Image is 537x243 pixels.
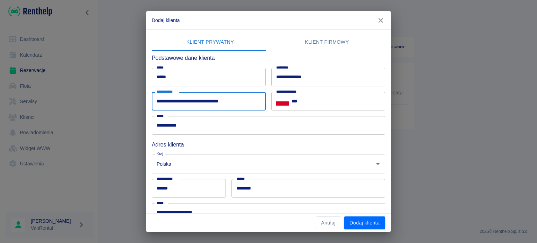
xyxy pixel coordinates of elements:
[146,11,391,29] h2: Dodaj klienta
[152,53,385,62] h6: Podstawowe dane klienta
[152,34,268,51] button: Klient prywatny
[344,216,385,229] button: Dodaj klienta
[152,34,385,51] div: lab API tabs example
[316,216,341,229] button: Anuluj
[152,140,385,149] h6: Adres klienta
[276,96,289,107] button: Select country
[268,34,385,51] button: Klient firmowy
[157,151,163,157] label: Kraj
[373,159,383,169] button: Otwórz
